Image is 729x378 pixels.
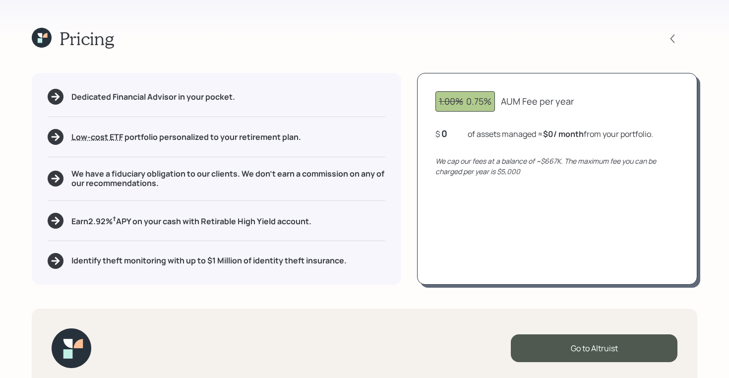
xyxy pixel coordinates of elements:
div: 0.75% [439,95,491,108]
h5: Earn 2.92 % APY on your cash with Retirable High Yield account. [71,214,311,227]
b: $0 / month [543,128,584,139]
div: $ of assets managed ≈ from your portfolio . [435,127,653,140]
span: Low-cost ETF [71,131,123,142]
div: AUM Fee per year [501,95,574,108]
i: We cap our fees at a balance of ~$667K. The maximum fee you can be charged per year is $5,000 [435,156,656,176]
sup: † [113,214,116,223]
div: Go to Altruist [511,334,677,362]
h1: Pricing [60,28,114,49]
span: 1.00% [439,95,463,107]
div: 0 [441,127,466,139]
h5: We have a fiduciary obligation to our clients. We don't earn a commission on any of our recommend... [71,169,385,188]
h5: portfolio personalized to your retirement plan. [71,132,301,142]
h5: Dedicated Financial Advisor in your pocket. [71,92,235,102]
h5: Identify theft monitoring with up to $1 Million of identity theft insurance. [71,256,347,265]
